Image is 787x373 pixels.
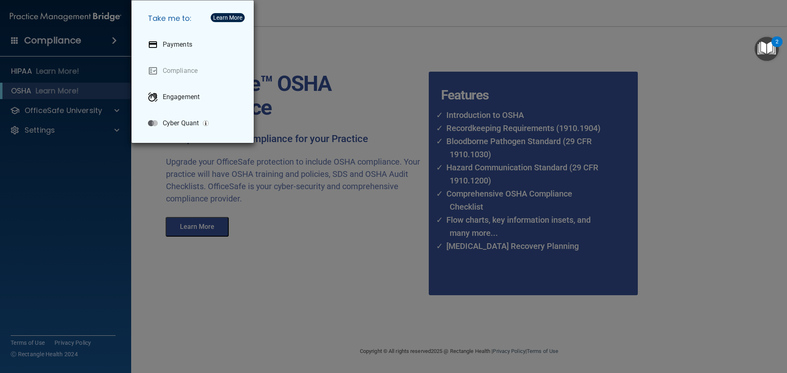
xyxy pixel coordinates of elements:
a: Compliance [141,59,247,82]
p: Engagement [163,93,200,101]
div: Learn More [213,15,242,20]
button: Open Resource Center, 2 new notifications [755,37,779,61]
a: Payments [141,33,247,56]
button: Learn More [211,13,245,22]
div: 2 [776,42,778,52]
a: Cyber Quant [141,112,247,135]
p: Cyber Quant [163,119,199,127]
h5: Take me to: [141,7,247,30]
p: Payments [163,41,192,49]
a: Engagement [141,86,247,109]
